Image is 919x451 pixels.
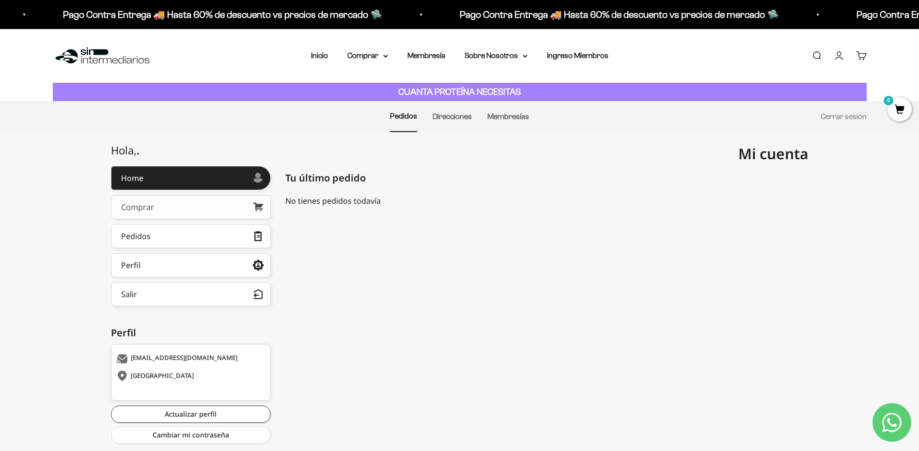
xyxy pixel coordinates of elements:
p: Pago Contra Entrega 🚚 Hasta 60% de descuento vs precios de mercado 🛸 [460,7,779,22]
a: Cambiar mi contraseña [111,426,271,444]
summary: Comprar [347,49,388,62]
div: No tienes pedidos todavía [285,195,809,207]
a: Direcciones [433,112,472,120]
a: Actualizar perfil [111,406,271,423]
div: Salir [121,290,137,298]
a: Membresías [487,112,529,120]
span: Tu último pedido [285,171,366,185]
div: Home [121,174,143,182]
div: [EMAIL_ADDRESS][DOMAIN_NAME] [116,354,263,364]
a: Cerrar sesión [821,112,867,120]
strong: CUANTA PROTEÍNA NECESITAS [398,87,521,97]
div: Hola, [111,144,140,156]
div: [GEOGRAPHIC_DATA] [116,371,263,381]
div: Pedidos [121,232,151,240]
a: Home [111,166,271,190]
span: . [137,143,140,157]
summary: Sobre Nosotros [465,49,528,62]
button: Salir [111,282,271,306]
a: Perfil [111,253,271,277]
a: Ingreso Miembros [547,51,608,60]
a: Membresía [407,51,445,60]
a: Pedidos [111,224,271,248]
a: Comprar [111,195,271,219]
div: Comprar [121,203,154,211]
a: Pedidos [390,112,417,120]
p: Pago Contra Entrega 🚚 Hasta 60% de descuento vs precios de mercado 🛸 [63,7,382,22]
mark: 0 [883,95,894,106]
div: Perfil [111,326,271,340]
a: Inicio [311,51,328,60]
a: 0 [888,105,912,116]
div: Perfil [121,261,140,269]
span: Mi cuenta [738,144,809,164]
